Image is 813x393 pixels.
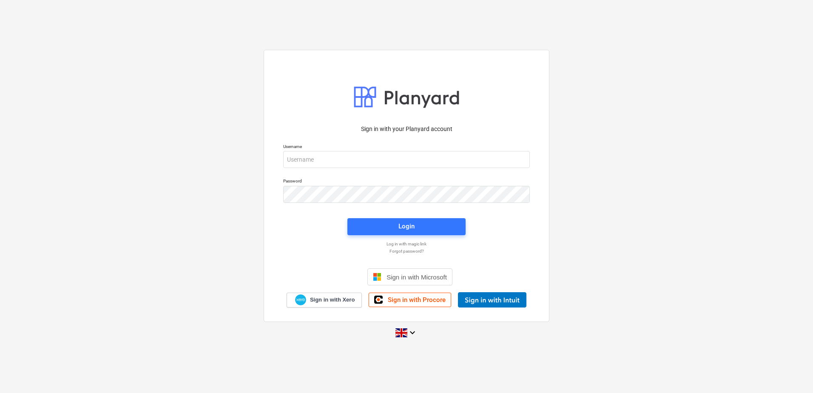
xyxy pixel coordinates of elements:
[295,294,306,306] img: Xero logo
[407,327,418,338] i: keyboard_arrow_down
[387,273,447,281] span: Sign in with Microsoft
[369,293,451,307] a: Sign in with Procore
[347,218,466,235] button: Login
[279,248,534,254] a: Forgot password?
[287,293,362,308] a: Sign in with Xero
[398,221,415,232] div: Login
[388,296,446,304] span: Sign in with Procore
[283,178,530,185] p: Password
[283,125,530,134] p: Sign in with your Planyard account
[310,296,355,304] span: Sign in with Xero
[283,151,530,168] input: Username
[283,144,530,151] p: Username
[373,273,381,281] img: Microsoft logo
[279,241,534,247] a: Log in with magic link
